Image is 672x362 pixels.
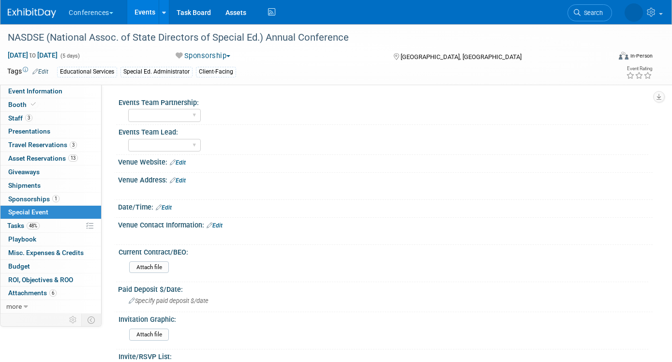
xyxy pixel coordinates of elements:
a: Staff3 [0,112,101,125]
span: [GEOGRAPHIC_DATA], [GEOGRAPHIC_DATA] [401,53,522,60]
i: Booth reservation complete [31,102,36,107]
span: 3 [70,141,77,149]
span: 13 [68,154,78,162]
div: Venue Website: [118,155,653,167]
a: Attachments6 [0,287,101,300]
span: Specify paid deposit $/date [129,297,209,304]
span: [DATE] [DATE] [7,51,58,60]
a: Edit [207,222,223,229]
a: Search [523,4,567,21]
a: Misc. Expenses & Credits [0,246,101,259]
a: Edit [156,204,172,211]
div: Venue Address: [118,173,653,185]
div: Venue Contact Information: [118,218,653,230]
span: Staff [8,114,32,122]
img: Stephanie Donley [580,5,643,16]
a: ROI, Objectives & ROO [0,273,101,287]
a: Edit [170,159,186,166]
span: Travel Reservations [8,141,77,149]
span: 1 [52,195,60,202]
span: Presentations [8,127,50,135]
span: 6 [49,289,57,297]
a: Event Information [0,85,101,98]
span: Search [536,9,558,16]
span: Tasks [7,222,40,229]
td: Personalize Event Tab Strip [65,314,82,326]
span: Booth [8,101,38,108]
span: (5 days) [60,53,80,59]
a: Asset Reservations13 [0,152,101,165]
span: Sponsorships [8,195,60,203]
div: NASDSE (National Assoc. of State Directors of Special Ed.) Annual Conference [4,29,597,46]
span: Shipments [8,181,41,189]
div: Invitation Graphic: [119,312,648,324]
td: Tags [7,66,48,77]
img: Format-Inperson.png [619,52,628,60]
a: Edit [32,68,48,75]
div: Events Team Lead: [119,125,648,137]
a: Booth [0,98,101,111]
a: Tasks48% [0,219,101,232]
a: Travel Reservations3 [0,138,101,151]
a: more [0,300,101,313]
span: to [28,51,37,59]
img: ExhibitDay [8,8,56,18]
div: Date/Time: [118,200,653,212]
span: Event Information [8,87,62,95]
div: Special Ed. Administrator [120,67,193,77]
a: Budget [0,260,101,273]
a: Giveaways [0,166,101,179]
span: Special Event [8,208,48,216]
span: Misc. Expenses & Credits [8,249,84,256]
div: Events Team Partnership: [119,95,648,107]
span: Budget [8,262,30,270]
div: Paid Deposit $/Date: [118,282,653,294]
span: more [6,302,22,310]
div: Invite/RSVP List: [119,349,648,362]
span: Playbook [8,235,36,243]
button: Sponsorship [172,51,234,61]
div: Event Format [557,50,653,65]
a: Presentations [0,125,101,138]
span: Giveaways [8,168,40,176]
a: Sponsorships1 [0,193,101,206]
div: Current Contract/BEO: [119,245,648,257]
span: ROI, Objectives & ROO [8,276,73,284]
span: 48% [27,222,40,229]
div: Event Rating [626,66,652,71]
div: In-Person [630,52,653,60]
a: Edit [170,177,186,184]
div: Educational Services [57,67,117,77]
span: Attachments [8,289,57,297]
span: 3 [25,114,32,121]
a: Shipments [0,179,101,192]
a: Special Event [0,206,101,219]
td: Toggle Event Tabs [82,314,102,326]
span: Asset Reservations [8,154,78,162]
a: Playbook [0,233,101,246]
div: Client-Facing [196,67,236,77]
